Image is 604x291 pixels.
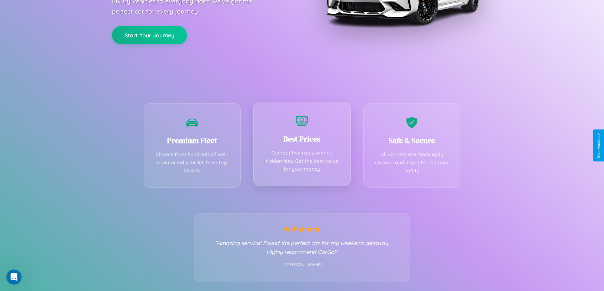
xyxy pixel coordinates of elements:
h3: Premium Fleet [153,135,231,146]
p: All vehicles are thoroughly cleaned and inspected for your safety [373,150,451,175]
div: Give Feedback [596,133,601,158]
p: "Amazing service! Found the perfect car for my weekend getaway. Highly recommend CarGo!" [207,238,397,256]
h3: Best Prices [263,134,341,144]
button: Start Your Journey [112,26,187,44]
p: - [PERSON_NAME] [207,261,397,269]
iframe: Intercom live chat [6,269,22,285]
h3: Safe & Secure [373,135,451,146]
p: Choose from hundreds of well-maintained vehicles from top brands [153,150,231,175]
p: Competitive rates with no hidden fees. Get the best value for your money [263,149,341,173]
